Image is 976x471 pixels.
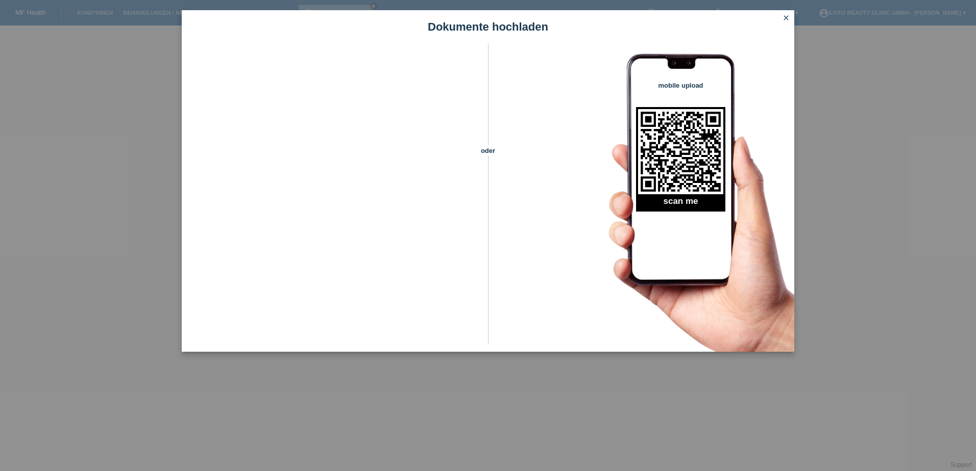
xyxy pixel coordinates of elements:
[782,14,790,22] i: close
[779,13,793,24] a: close
[470,145,506,156] span: oder
[636,82,725,89] h4: mobile upload
[197,69,470,324] iframe: Upload
[182,20,794,33] h1: Dokumente hochladen
[636,196,725,212] h2: scan me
